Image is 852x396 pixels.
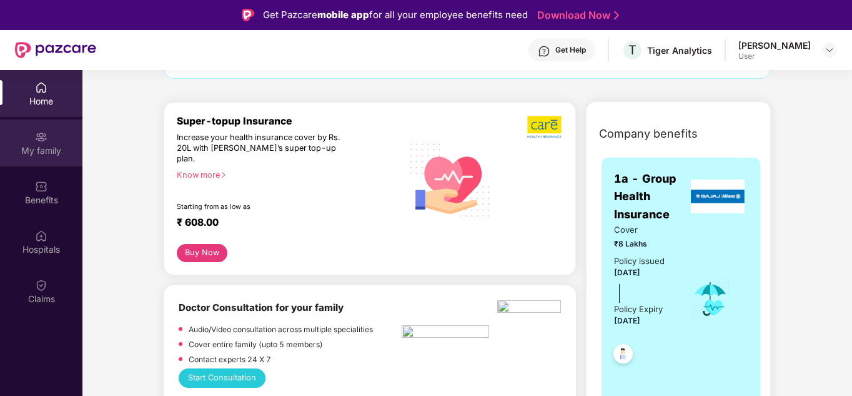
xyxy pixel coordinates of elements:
span: [DATE] [614,316,640,325]
span: Company benefits [599,125,698,143]
img: svg+xml;base64,PHN2ZyB4bWxucz0iaHR0cDovL3d3dy53My5vcmcvMjAwMC9zdmciIHdpZHRoPSI0OC45NDMiIGhlaWdodD... [608,340,638,371]
img: svg+xml;base64,PHN2ZyB4bWxucz0iaHR0cDovL3d3dy53My5vcmcvMjAwMC9zdmciIHhtbG5zOnhsaW5rPSJodHRwOi8vd3... [402,130,499,228]
div: Super-topup Insurance [177,115,402,127]
div: Policy issued [614,255,665,268]
img: Logo [242,9,254,21]
div: Policy Expiry [614,303,663,316]
img: physica%20-%20Edited.png [497,300,561,317]
p: Contact experts 24 X 7 [189,353,271,365]
div: User [738,51,811,61]
p: Cover entire family (upto 5 members) [189,338,323,350]
span: ₹8 Lakhs [614,238,673,250]
div: [PERSON_NAME] [738,39,811,51]
span: Cover [614,223,673,236]
div: Get Pazcare for all your employee benefits need [263,8,528,23]
button: Start Consultation [179,368,265,387]
div: Tiger Analytics [647,44,712,56]
strong: mobile app [317,9,369,21]
img: pngtree-physiotherapy-physiotherapist-rehab-disability-stretching-png-image_6063262.png [402,325,489,342]
img: insurerLogo [691,180,745,213]
img: svg+xml;base64,PHN2ZyB3aWR0aD0iMjAiIGhlaWdodD0iMjAiIHZpZXdCb3g9IjAgMCAyMCAyMCIgZmlsbD0ibm9uZSIgeG... [35,131,47,143]
span: T [628,43,637,58]
img: svg+xml;base64,PHN2ZyBpZD0iSGVscC0zMngzMiIgeG1sbnM9Imh0dHA6Ly93d3cudzMub3JnLzIwMDAvc3ZnIiB3aWR0aD... [538,45,550,58]
span: 1a - Group Health Insurance [614,170,688,223]
img: svg+xml;base64,PHN2ZyBpZD0iSG9tZSIgeG1sbnM9Imh0dHA6Ly93d3cudzMub3JnLzIwMDAvc3ZnIiB3aWR0aD0iMjAiIG... [35,81,47,94]
img: icon [690,278,731,320]
button: Buy Now [177,244,227,262]
img: Stroke [614,9,619,22]
span: [DATE] [614,268,640,277]
img: svg+xml;base64,PHN2ZyBpZD0iQmVuZWZpdHMiIHhtbG5zPSJodHRwOi8vd3d3LnczLm9yZy8yMDAwL3N2ZyIgd2lkdGg9Ij... [35,180,47,193]
a: Download Now [537,9,615,22]
b: Doctor Consultation for your family [179,302,344,313]
p: Audio/Video consultation across multiple specialities [189,323,373,335]
div: Know more [177,170,395,179]
div: Get Help [555,45,586,55]
div: Starting from as low as [177,203,349,211]
img: svg+xml;base64,PHN2ZyBpZD0iRHJvcGRvd24tMzJ4MzIiIHhtbG5zPSJodHRwOi8vd3d3LnczLm9yZy8yMDAwL3N2ZyIgd2... [825,45,835,55]
span: right [220,171,227,178]
img: New Pazcare Logo [15,42,96,58]
div: ₹ 608.00 [177,216,390,231]
img: svg+xml;base64,PHN2ZyBpZD0iSG9zcGl0YWxzIiB4bWxucz0iaHR0cDovL3d3dy53My5vcmcvMjAwMC9zdmciIHdpZHRoPS... [35,230,47,242]
img: svg+xml;base64,PHN2ZyBpZD0iQ2xhaW0iIHhtbG5zPSJodHRwOi8vd3d3LnczLm9yZy8yMDAwL3N2ZyIgd2lkdGg9IjIwIi... [35,279,47,292]
div: Increase your health insurance cover by Rs. 20L with [PERSON_NAME]’s super top-up plan. [177,133,348,165]
img: b5dec4f62d2307b9de63beb79f102df3.png [527,115,563,139]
